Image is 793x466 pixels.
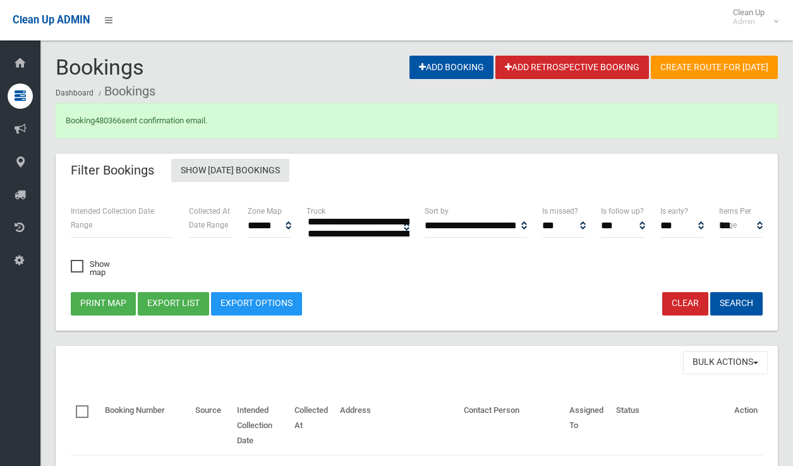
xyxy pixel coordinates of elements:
[138,292,209,316] button: Export list
[727,8,777,27] span: Clean Up
[335,396,459,455] th: Address
[171,159,289,182] a: Show [DATE] Bookings
[56,54,144,80] span: Bookings
[651,56,778,79] a: Create route for [DATE]
[289,396,336,455] th: Collected At
[71,292,136,316] button: Print map
[733,17,765,27] small: Admin
[56,103,778,138] div: Booking sent confirmation email.
[71,260,114,276] span: Show map
[611,396,692,455] th: Status
[662,292,708,316] a: Clear
[459,396,564,455] th: Contact Person
[683,351,768,374] button: Bulk Actions
[495,56,649,79] a: Add Retrospective Booking
[564,396,611,455] th: Assigned To
[95,116,121,125] a: 480366
[13,14,90,26] span: Clean Up ADMIN
[232,396,289,455] th: Intended Collection Date
[692,396,763,455] th: Action
[710,292,763,316] button: Search
[409,56,493,79] a: Add Booking
[95,80,155,103] li: Bookings
[56,89,94,97] a: Dashboard
[56,158,169,183] header: Filter Bookings
[100,396,190,455] th: Booking Number
[211,292,302,316] a: Export Options
[306,204,325,218] label: Truck
[190,396,232,455] th: Source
